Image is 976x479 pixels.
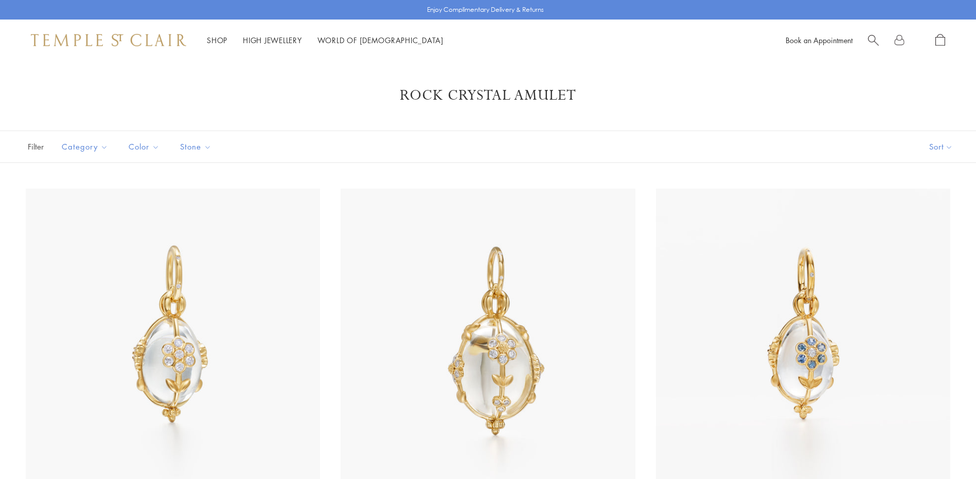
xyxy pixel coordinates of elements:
span: Color [123,140,167,153]
span: Category [57,140,116,153]
a: World of [DEMOGRAPHIC_DATA]World of [DEMOGRAPHIC_DATA] [317,35,443,45]
span: Stone [175,140,219,153]
button: Show sort by [906,131,976,162]
p: Enjoy Complimentary Delivery & Returns [427,5,544,15]
button: Stone [172,135,219,158]
a: High JewelleryHigh Jewellery [243,35,302,45]
button: Category [54,135,116,158]
h1: Rock Crystal Amulet [41,86,935,105]
button: Color [121,135,167,158]
a: Book an Appointment [786,35,853,45]
a: Search [868,34,879,47]
a: ShopShop [207,35,227,45]
a: Open Shopping Bag [935,34,945,47]
nav: Main navigation [207,34,443,47]
img: Temple St. Clair [31,34,186,46]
